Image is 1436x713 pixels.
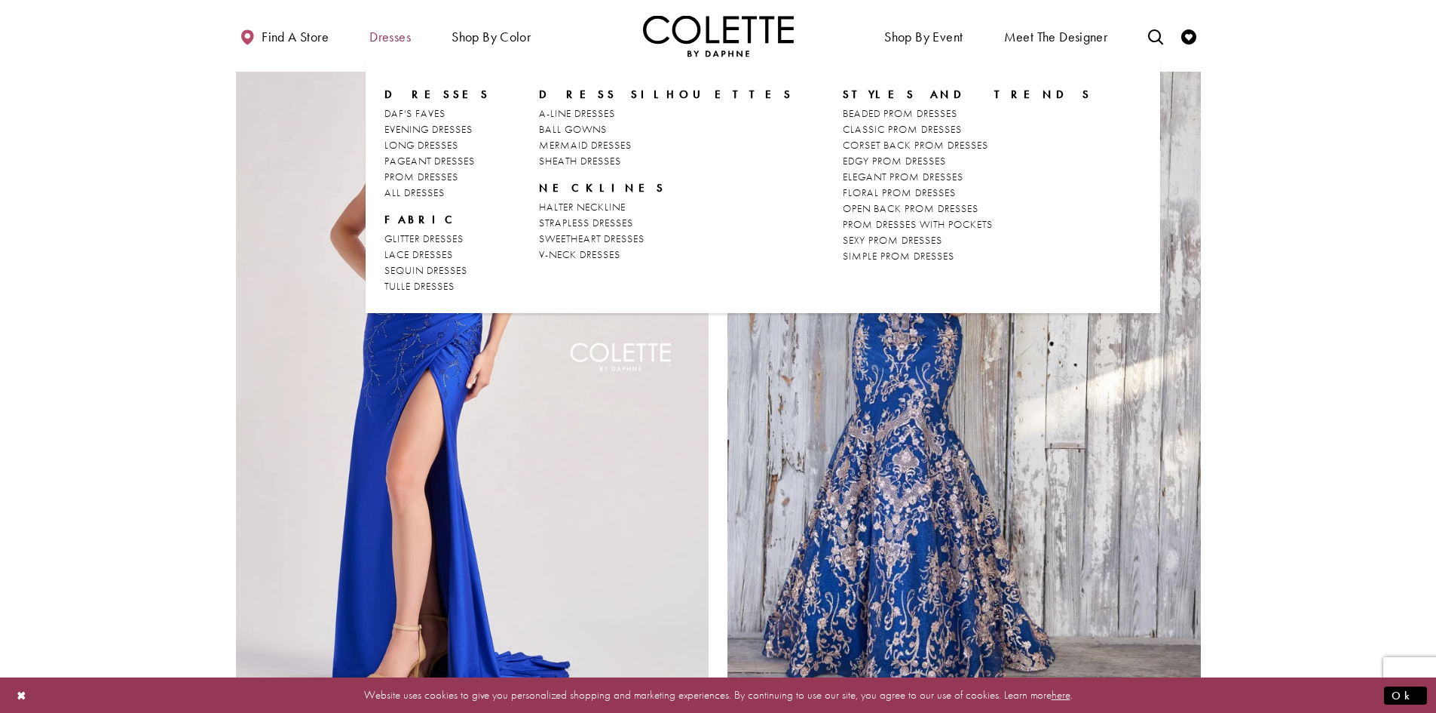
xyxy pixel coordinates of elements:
[539,216,633,229] span: STRAPLESS DRESSES
[539,231,793,247] a: SWEETHEART DRESSES
[384,170,458,183] span: PROM DRESSES
[236,15,332,57] a: Find a store
[884,29,963,45] span: Shop By Event
[369,29,411,45] span: Dresses
[448,15,534,57] span: Shop by color
[384,212,460,227] span: FABRIC
[236,17,709,705] a: Visit Colette by Daphne Style No. CL8500 Page
[843,170,963,183] span: ELEGANT PROM DRESSES
[843,137,1092,153] a: CORSET BACK PROM DRESSES
[1052,687,1070,702] a: here
[539,200,626,214] span: HALTER NECKLINE
[539,180,793,195] span: NECKLINES
[452,29,531,45] span: Shop by color
[843,106,1092,121] a: BEADED PROM DRESSES
[9,682,35,708] button: Close Dialog
[843,153,1092,169] a: EDGY PROM DRESSES
[843,154,946,167] span: EDGY PROM DRESSES
[843,232,1092,248] a: SEXY PROM DRESSES
[384,185,490,201] a: ALL DRESSES
[843,217,1092,232] a: PROM DRESSES WITH POCKETS
[384,263,490,278] a: SEQUIN DRESSES
[384,212,490,227] span: FABRIC
[539,247,793,263] a: V-NECK DRESSES
[843,121,1092,137] a: CLASSIC PROM DRESSES
[384,122,473,136] span: EVENING DRESSES
[539,137,793,153] a: MERMAID DRESSES
[539,122,607,136] span: BALL GOWNS
[384,232,464,245] span: GLITTER DRESSES
[539,153,793,169] a: SHEATH DRESSES
[843,249,954,263] span: SIMPLE PROM DRESSES
[384,247,490,263] a: LACE DRESSES
[539,138,632,152] span: MERMAID DRESSES
[843,87,1092,102] span: STYLES AND TRENDS
[384,106,490,121] a: DAF'S FAVES
[366,15,415,57] span: Dresses
[1004,29,1108,45] span: Meet the designer
[539,180,666,195] span: NECKLINES
[539,106,793,121] a: A-LINE DRESSES
[384,87,490,102] span: Dresses
[384,279,455,293] span: TULLE DRESSES
[727,17,1201,705] a: Visit Colette by Daphne Style No. CL5105 Page
[843,248,1092,264] a: SIMPLE PROM DRESSES
[539,232,645,245] span: SWEETHEART DRESSES
[1384,686,1427,705] button: Submit Dialog
[384,186,445,199] span: ALL DRESSES
[843,106,957,120] span: BEADED PROM DRESSES
[109,685,1327,705] p: Website uses cookies to give you personalized shopping and marketing experiences. By continuing t...
[843,186,956,199] span: FLORAL PROM DRESSES
[1144,15,1167,57] a: Toggle search
[843,138,988,152] span: CORSET BACK PROM DRESSES
[843,122,962,136] span: CLASSIC PROM DRESSES
[384,278,490,294] a: TULLE DRESSES
[384,106,445,120] span: DAF'S FAVES
[643,15,794,57] img: Colette by Daphne
[384,231,490,247] a: GLITTER DRESSES
[384,247,453,261] span: LACE DRESSES
[539,154,621,167] span: SHEATH DRESSES
[843,169,1092,185] a: ELEGANT PROM DRESSES
[384,169,490,185] a: PROM DRESSES
[384,121,490,137] a: EVENING DRESSES
[539,87,793,102] span: DRESS SILHOUETTES
[880,15,966,57] span: Shop By Event
[843,185,1092,201] a: FLORAL PROM DRESSES
[539,199,793,215] a: HALTER NECKLINE
[843,201,978,215] span: OPEN BACK PROM DRESSES
[539,121,793,137] a: BALL GOWNS
[1177,15,1200,57] a: Check Wishlist
[539,215,793,231] a: STRAPLESS DRESSES
[539,247,620,261] span: V-NECK DRESSES
[384,263,467,277] span: SEQUIN DRESSES
[384,137,490,153] a: LONG DRESSES
[384,154,475,167] span: PAGEANT DRESSES
[643,15,794,57] a: Visit Home Page
[843,233,942,247] span: SEXY PROM DRESSES
[539,106,615,120] span: A-LINE DRESSES
[384,138,458,152] span: LONG DRESSES
[843,217,993,231] span: PROM DRESSES WITH POCKETS
[843,201,1092,217] a: OPEN BACK PROM DRESSES
[384,153,490,169] a: PAGEANT DRESSES
[1000,15,1112,57] a: Meet the designer
[262,29,329,45] span: Find a store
